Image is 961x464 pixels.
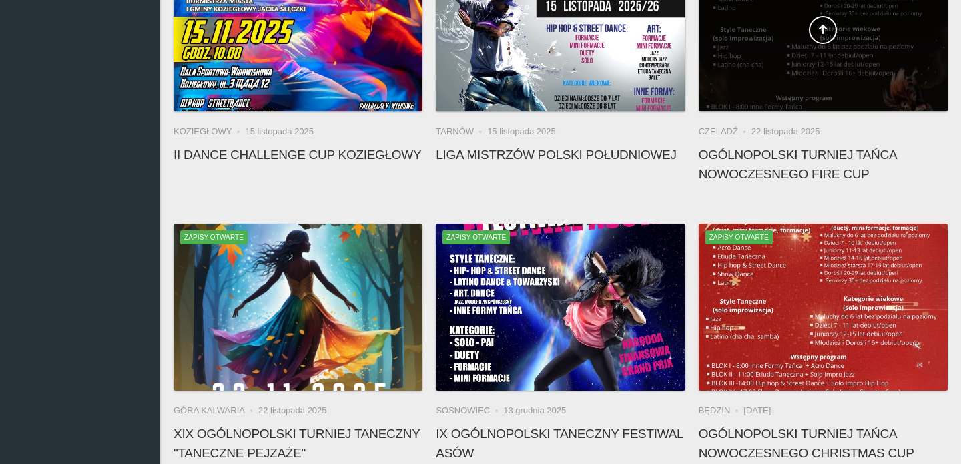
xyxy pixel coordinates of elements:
span: Zapisy otwarte [705,230,773,244]
li: 22 listopada 2025 [751,125,820,138]
h4: IX Ogólnopolski Taneczny Festiwal Asów [436,424,685,463]
img: XIX Ogólnopolski Turniej Taneczny "Taneczne Pejzaże" [174,224,422,391]
li: Będzin [699,404,744,417]
li: Góra Kalwaria [174,404,258,417]
a: Ogólnopolski Turniej Tańca Nowoczesnego CHRISTMAS CUPZapisy otwarte [699,224,948,391]
li: Czeladź [699,125,751,138]
li: Sosnowiec [436,404,503,417]
li: Koziegłowy [174,125,245,138]
li: 13 grudnia 2025 [503,404,566,417]
a: IX Ogólnopolski Taneczny Festiwal AsówZapisy otwarte [436,224,685,391]
span: Zapisy otwarte [180,230,248,244]
li: 15 listopada 2025 [245,125,314,138]
h4: XIX Ogólnopolski Turniej Taneczny "Taneczne Pejzaże" [174,424,422,463]
li: 15 listopada 2025 [487,125,556,138]
li: Tarnów [436,125,487,138]
li: [DATE] [743,404,771,417]
img: IX Ogólnopolski Taneczny Festiwal Asów [436,224,685,391]
h4: Ogólnopolski Turniej Tańca Nowoczesnego FIRE CUP [699,145,948,184]
h4: Ogólnopolski Turniej Tańca Nowoczesnego CHRISTMAS CUP [699,424,948,463]
h4: Liga Mistrzów Polski Południowej [436,145,685,164]
a: XIX Ogólnopolski Turniej Taneczny "Taneczne Pejzaże"Zapisy otwarte [174,224,422,391]
img: Ogólnopolski Turniej Tańca Nowoczesnego CHRISTMAS CUP [699,224,948,391]
h4: II Dance Challenge Cup KOZIEGŁOWY [174,145,422,164]
li: 22 listopada 2025 [258,404,327,417]
span: Zapisy otwarte [442,230,510,244]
